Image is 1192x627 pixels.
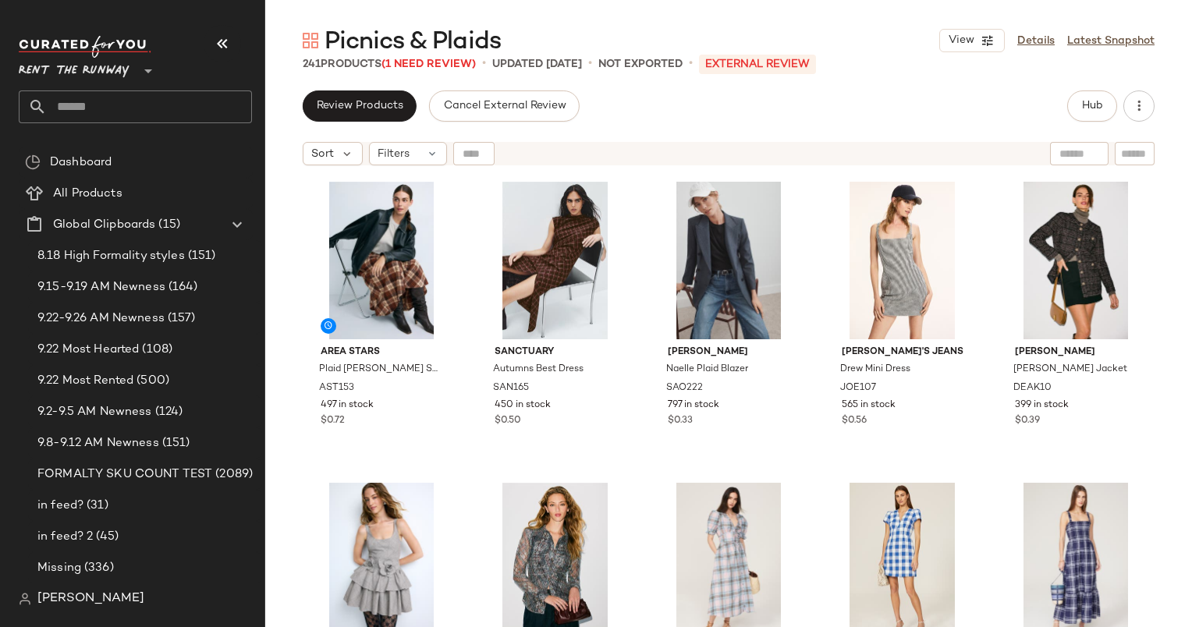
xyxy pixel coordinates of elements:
[321,414,345,428] span: $0.72
[319,381,354,395] span: AST153
[668,399,719,413] span: 797 in stock
[492,56,582,73] p: updated [DATE]
[666,381,703,395] span: SAO222
[303,90,417,122] button: Review Products
[37,341,139,359] span: 9.22 Most Hearted
[482,55,486,73] span: •
[155,216,180,234] span: (15)
[668,414,693,428] span: $0.33
[1067,33,1155,49] a: Latest Snapshot
[442,100,566,112] span: Cancel External Review
[598,56,683,73] p: Not Exported
[588,55,592,73] span: •
[37,247,185,265] span: 8.18 High Formality styles
[37,559,81,577] span: Missing
[1015,414,1040,428] span: $0.39
[37,434,159,452] span: 9.8-9.12 AM Newness
[83,497,108,515] span: (31)
[303,58,321,70] span: 241
[19,36,151,58] img: cfy_white_logo.C9jOOHJF.svg
[37,372,133,390] span: 9.22 Most Rented
[139,341,172,359] span: (108)
[93,528,119,546] span: (45)
[37,403,152,421] span: 9.2-9.5 AM Newness
[50,154,112,172] span: Dashboard
[37,310,165,328] span: 9.22-9.26 AM Newness
[1013,363,1127,377] span: [PERSON_NAME] Jacket
[319,363,441,377] span: Plaid [PERSON_NAME] Skirt
[1017,33,1055,49] a: Details
[842,345,963,360] span: [PERSON_NAME]'s Jeans
[37,278,165,296] span: 9.15-9.19 AM Newness
[53,216,155,234] span: Global Clipboards
[482,182,629,339] img: SAN165.jpg
[840,381,876,395] span: JOE107
[666,363,748,377] span: Naelle Plaid Blazer
[165,278,198,296] span: (164)
[429,90,579,122] button: Cancel External Review
[378,146,410,162] span: Filters
[212,466,253,484] span: (2089)
[19,593,31,605] img: svg%3e
[133,372,169,390] span: (500)
[311,146,334,162] span: Sort
[1067,90,1117,122] button: Hub
[316,100,403,112] span: Review Products
[1015,399,1069,413] span: 399 in stock
[495,345,616,360] span: Sanctuary
[303,33,318,48] img: svg%3e
[1002,182,1149,339] img: DEAK10.jpg
[939,29,1005,52] button: View
[308,182,455,339] img: AST153.jpg
[689,55,693,73] span: •
[699,55,816,74] p: External REVIEW
[53,185,122,203] span: All Products
[948,34,974,47] span: View
[840,363,910,377] span: Drew Mini Dress
[303,56,476,73] div: Products
[37,466,212,484] span: FORMALTY SKU COUNT TEST
[185,247,216,265] span: (151)
[495,414,521,428] span: $0.50
[1013,381,1052,395] span: DEAK10
[81,559,114,577] span: (336)
[37,497,83,515] span: in feed?
[495,399,551,413] span: 450 in stock
[842,414,867,428] span: $0.56
[668,345,789,360] span: [PERSON_NAME]
[19,53,129,81] span: Rent the Runway
[152,403,183,421] span: (124)
[655,182,802,339] img: SAO222.jpg
[37,590,144,608] span: [PERSON_NAME]
[321,399,374,413] span: 497 in stock
[829,182,976,339] img: JOE107.jpg
[165,310,196,328] span: (157)
[325,27,501,58] span: Picnics & Plaids
[1015,345,1137,360] span: [PERSON_NAME]
[321,345,442,360] span: Area Stars
[842,399,896,413] span: 565 in stock
[1081,100,1103,112] span: Hub
[381,58,476,70] span: (1 Need Review)
[493,381,529,395] span: SAN165
[159,434,190,452] span: (151)
[25,154,41,170] img: svg%3e
[37,528,93,546] span: in feed? 2
[493,363,584,377] span: Autumns Best Dress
